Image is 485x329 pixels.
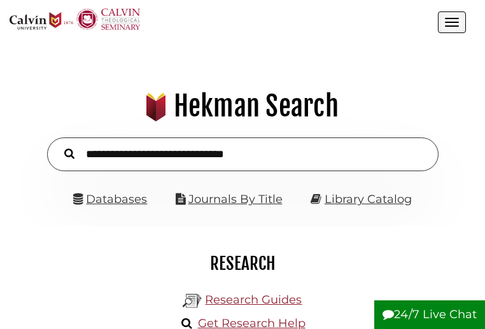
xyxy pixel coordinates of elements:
[64,148,74,160] i: Search
[438,11,466,33] button: Open the menu
[183,291,202,311] img: Hekman Library Logo
[325,192,412,206] a: Library Catalog
[188,192,283,206] a: Journals By Title
[17,89,468,123] h1: Hekman Search
[19,253,466,274] h2: Research
[76,8,140,30] img: Calvin Theological Seminary
[73,192,147,206] a: Databases
[205,293,302,307] a: Research Guides
[58,145,81,161] button: Search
